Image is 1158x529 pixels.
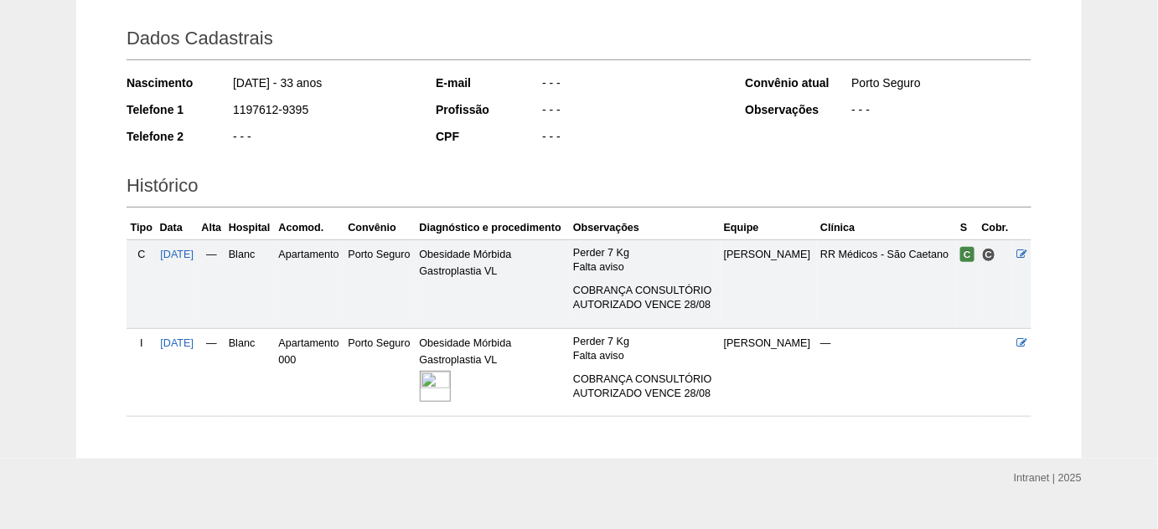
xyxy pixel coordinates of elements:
[157,216,198,240] th: Data
[160,249,194,260] a: [DATE]
[573,335,717,363] p: Perder 7 Kg Falta aviso
[570,216,721,240] th: Observações
[573,372,717,401] p: COBRANÇA CONSULTÓRIO AUTORIZADO VENCE 28/08
[198,328,225,417] td: —
[344,328,416,417] td: Porto Seguro
[436,101,540,118] div: Profissão
[231,101,413,122] div: 1197612-9395
[276,328,345,417] td: Apartamento 000
[127,169,1031,208] h2: Histórico
[127,74,231,91] div: Nascimento
[979,216,1014,240] th: Cobr.
[540,74,722,95] div: - - -
[231,74,413,95] div: [DATE] - 33 anos
[416,328,571,417] td: Obesidade Mórbida Gastroplastia VL
[721,328,817,417] td: [PERSON_NAME]
[276,216,345,240] th: Acomod.
[231,128,413,149] div: - - -
[416,239,571,328] td: Obesidade Mórbida Gastroplastia VL
[540,101,722,122] div: - - -
[745,101,850,118] div: Observações
[225,216,276,240] th: Hospital
[540,128,722,149] div: - - -
[960,247,974,262] span: Confirmada
[817,239,957,328] td: RR Médicos - São Caetano
[344,216,416,240] th: Convênio
[225,239,276,328] td: Blanc
[817,216,957,240] th: Clínica
[573,246,717,275] p: Perder 7 Kg Falta aviso
[198,216,225,240] th: Alta
[416,216,571,240] th: Diagnóstico e procedimento
[130,246,153,263] div: C
[127,216,157,240] th: Tipo
[982,248,996,262] span: Consultório
[160,337,194,349] a: [DATE]
[957,216,978,240] th: S
[127,22,1031,60] h2: Dados Cadastrais
[817,328,957,417] td: —
[225,328,276,417] td: Blanc
[276,239,345,328] td: Apartamento
[1014,470,1082,486] div: Intranet | 2025
[850,101,1031,122] div: - - -
[436,128,540,145] div: CPF
[436,74,540,91] div: E-mail
[127,101,231,118] div: Telefone 1
[198,239,225,328] td: —
[850,74,1031,95] div: Porto Seguro
[127,128,231,145] div: Telefone 2
[573,284,717,312] p: COBRANÇA CONSULTÓRIO AUTORIZADO VENCE 28/08
[721,216,817,240] th: Equipe
[721,239,817,328] td: [PERSON_NAME]
[745,74,850,91] div: Convênio atual
[344,239,416,328] td: Porto Seguro
[130,335,153,352] div: I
